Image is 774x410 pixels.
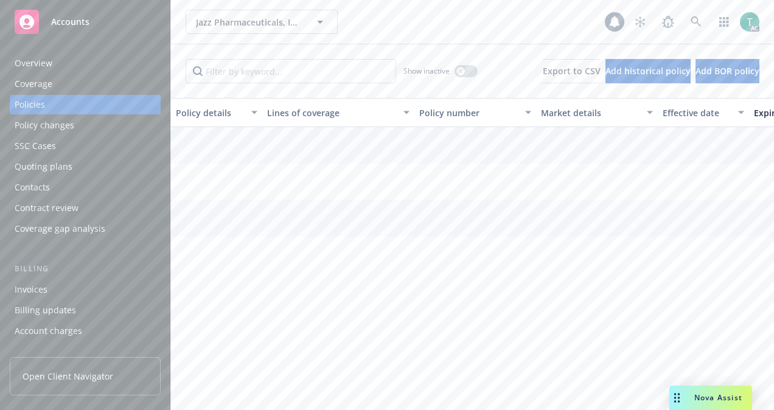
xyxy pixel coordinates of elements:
a: Policies [10,95,161,114]
a: Contract review [10,198,161,218]
button: Effective date [658,98,749,127]
button: Nova Assist [669,386,752,410]
a: Search [684,10,708,34]
button: Add BOR policy [696,59,759,83]
a: Account charges [10,321,161,341]
div: Market details [541,106,640,119]
a: Invoices [10,280,161,299]
div: Account charges [15,321,82,341]
div: Lines of coverage [267,106,396,119]
button: Export to CSV [543,59,601,83]
div: Billing updates [15,301,76,320]
button: Jazz Pharmaceuticals, Inc. [186,10,338,34]
div: Policies [15,95,45,114]
div: Installment plans [15,342,86,361]
span: Add historical policy [605,65,691,77]
button: Policy details [171,98,262,127]
button: Policy number [414,98,536,127]
a: Quoting plans [10,157,161,176]
a: Stop snowing [628,10,652,34]
input: Filter by keyword... [186,59,396,83]
a: Coverage [10,74,161,94]
img: photo [740,12,759,32]
div: Contacts [15,178,50,197]
a: Switch app [712,10,736,34]
a: Report a Bug [656,10,680,34]
span: Open Client Navigator [23,370,113,383]
div: Coverage gap analysis [15,219,105,238]
span: Export to CSV [543,65,601,77]
button: Add historical policy [605,59,691,83]
a: Overview [10,54,161,73]
span: Nova Assist [694,392,742,403]
div: Policy number [419,106,518,119]
div: Drag to move [669,386,685,410]
button: Lines of coverage [262,98,414,127]
div: Effective date [663,106,731,119]
div: Policy details [176,106,244,119]
div: Overview [15,54,52,73]
div: Policy changes [15,116,74,135]
span: Accounts [51,17,89,27]
span: Show inactive [403,66,450,76]
span: Jazz Pharmaceuticals, Inc. [196,16,301,29]
a: Coverage gap analysis [10,219,161,238]
a: Installment plans [10,342,161,361]
div: Billing [10,263,161,275]
button: Market details [536,98,658,127]
a: Billing updates [10,301,161,320]
a: SSC Cases [10,136,161,156]
div: Invoices [15,280,47,299]
a: Accounts [10,5,161,39]
a: Policy changes [10,116,161,135]
a: Contacts [10,178,161,197]
div: SSC Cases [15,136,56,156]
div: Coverage [15,74,52,94]
div: Contract review [15,198,78,218]
div: Quoting plans [15,157,72,176]
span: Add BOR policy [696,65,759,77]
